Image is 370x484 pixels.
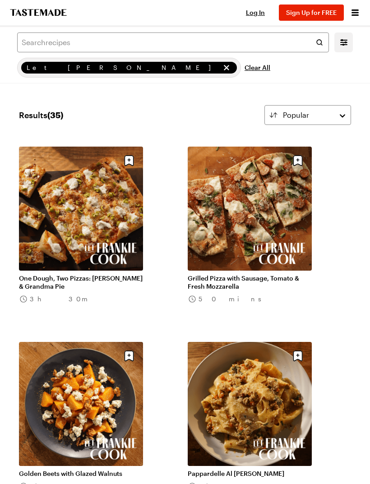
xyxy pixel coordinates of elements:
a: One Dough, Two Pizzas: [PERSON_NAME] & Grandma Pie [19,274,143,290]
button: Save recipe [289,152,306,169]
a: Golden Beets with Glazed Walnuts [19,470,143,478]
button: Sign Up for FREE [279,5,344,21]
button: Clear All [245,58,270,78]
a: To Tastemade Home Page [9,9,68,16]
a: Pappardelle Al [PERSON_NAME] [188,470,312,478]
button: Mobile filters [338,37,350,48]
span: Clear All [245,63,270,72]
span: Sign Up for FREE [286,9,337,16]
button: Log In [237,8,273,17]
span: Let [PERSON_NAME] [27,63,220,73]
button: Save recipe [120,347,138,364]
span: Log In [246,9,265,16]
button: Popular [264,105,351,125]
a: Grilled Pizza with Sausage, Tomato & Fresh Mozzarella [188,274,312,290]
button: Save recipe [120,152,138,169]
button: remove Let Frankie Cook [222,63,231,73]
span: ( 35 ) [47,110,63,120]
button: Open menu [349,7,361,18]
span: Results [19,109,63,121]
button: Save recipe [289,347,306,364]
span: Popular [283,110,309,120]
